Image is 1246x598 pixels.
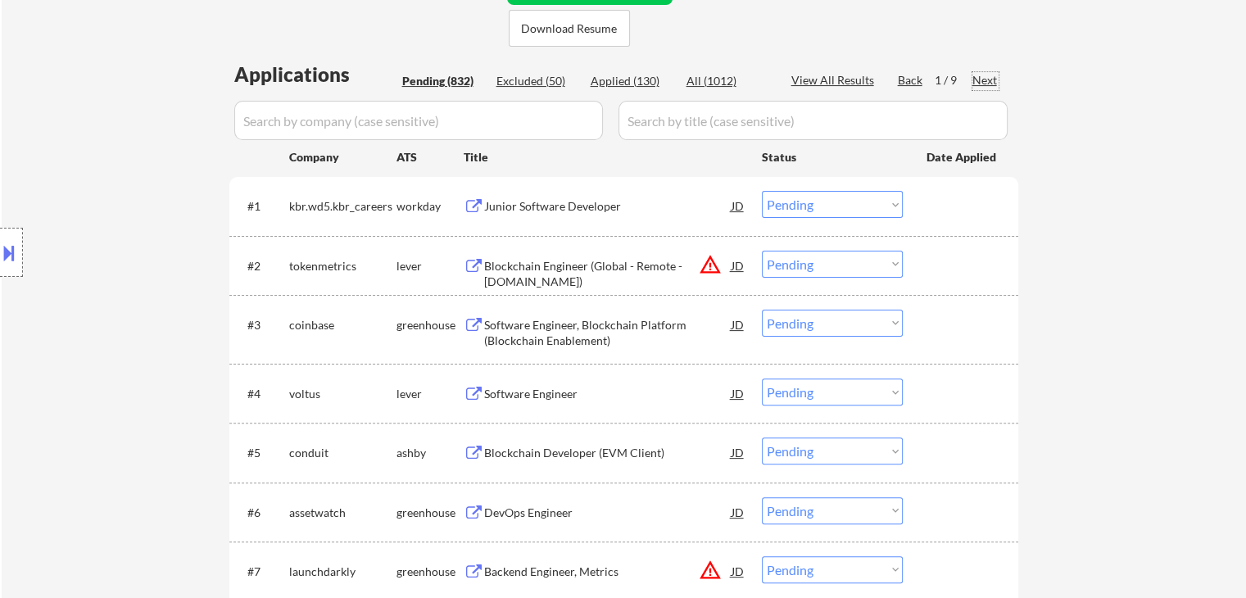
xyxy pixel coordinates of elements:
div: conduit [289,445,396,461]
div: JD [730,378,746,408]
div: Company [289,149,396,165]
div: Applications [234,65,396,84]
input: Search by company (case sensitive) [234,101,603,140]
div: Pending (832) [402,73,484,89]
div: voltus [289,386,396,402]
div: JD [730,310,746,339]
div: #7 [247,564,276,580]
div: lever [396,258,464,274]
div: Software Engineer, Blockchain Platform (Blockchain Enablement) [484,317,732,349]
div: Software Engineer [484,386,732,402]
div: assetwatch [289,505,396,521]
div: Back [898,72,924,88]
div: coinbase [289,317,396,333]
div: greenhouse [396,564,464,580]
div: tokenmetrics [289,258,396,274]
div: greenhouse [396,317,464,333]
div: Status [762,142,903,171]
input: Search by title (case sensitive) [618,101,1008,140]
div: Backend Engineer, Metrics [484,564,732,580]
div: DevOps Engineer [484,505,732,521]
button: warning_amber [699,559,722,582]
div: lever [396,386,464,402]
button: warning_amber [699,253,722,276]
div: Blockchain Developer (EVM Client) [484,445,732,461]
div: JD [730,437,746,467]
div: kbr.wd5.kbr_careers [289,198,396,215]
div: All (1012) [686,73,768,89]
div: View All Results [791,72,879,88]
div: Title [464,149,746,165]
div: Next [972,72,999,88]
div: Junior Software Developer [484,198,732,215]
div: Excluded (50) [496,73,578,89]
div: Blockchain Engineer (Global - Remote - [DOMAIN_NAME]) [484,258,732,290]
div: ashby [396,445,464,461]
button: Download Resume [509,10,630,47]
div: ATS [396,149,464,165]
div: #5 [247,445,276,461]
div: JD [730,556,746,586]
div: #6 [247,505,276,521]
div: JD [730,191,746,220]
div: launchdarkly [289,564,396,580]
div: greenhouse [396,505,464,521]
div: Date Applied [927,149,999,165]
div: JD [730,251,746,280]
div: JD [730,497,746,527]
div: Applied (130) [591,73,673,89]
div: workday [396,198,464,215]
div: 1 / 9 [935,72,972,88]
